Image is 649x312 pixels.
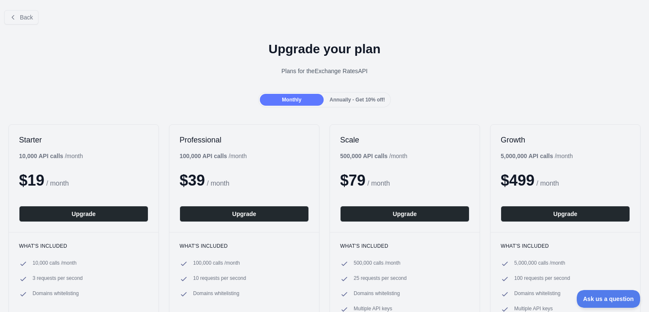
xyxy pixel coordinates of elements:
span: $ 499 [501,172,534,189]
div: / month [501,152,573,160]
div: / month [340,152,407,160]
b: 5,000,000 API calls [501,153,553,159]
h2: Scale [340,135,469,145]
h2: Professional [180,135,309,145]
div: / month [180,152,247,160]
b: 500,000 API calls [340,153,387,159]
h2: Growth [501,135,630,145]
span: $ 79 [340,172,365,189]
iframe: Toggle Customer Support [577,290,641,308]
